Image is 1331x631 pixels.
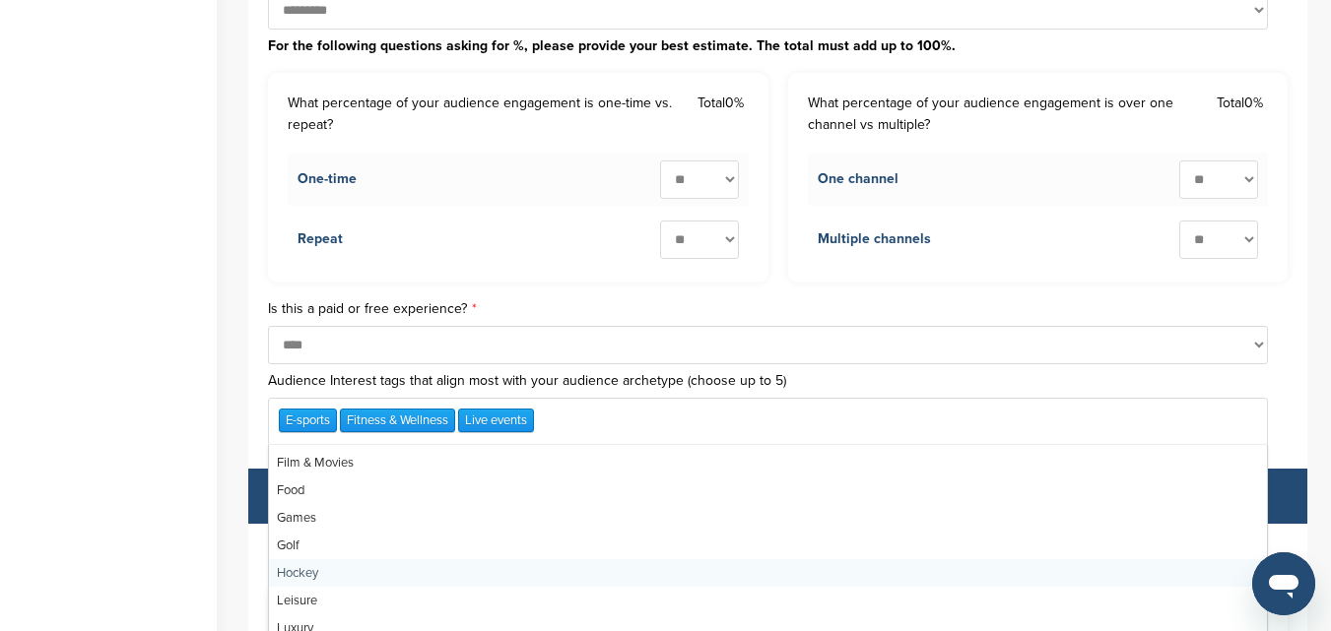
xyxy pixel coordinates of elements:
div: Multiple channels [818,228,931,250]
div: Repeat [298,228,343,250]
label: What percentage of your audience engagement is over one channel vs multiple? [808,93,1208,136]
div: Games [269,504,1267,532]
div: Fitness & Wellness [340,409,455,432]
div: One channel [818,168,898,190]
div: Leisure [269,587,1267,614]
label: Audience Interest tags that align most with your audience archetype (choose up to 5) [268,374,1288,388]
div: Total [1217,93,1268,136]
div: Food [269,476,1267,504]
span: 0% [725,95,744,111]
span: 0% [1244,95,1263,111]
label: For the following questions asking for %, please provide your best estimate. The total must add u... [268,39,1288,53]
label: Is this a paid or free experience? [268,302,1288,316]
div: Golf [269,532,1267,559]
div: Film & Movies [269,449,1267,476]
div: Total [698,93,749,136]
iframe: Button to launch messaging window [1252,552,1315,615]
div: One-time [298,168,357,190]
label: What percentage of your audience engagement is one-time vs. repeat? [288,93,688,136]
div: Live events [458,409,534,432]
div: Hockey [269,559,1267,587]
div: E-sports [279,409,337,432]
